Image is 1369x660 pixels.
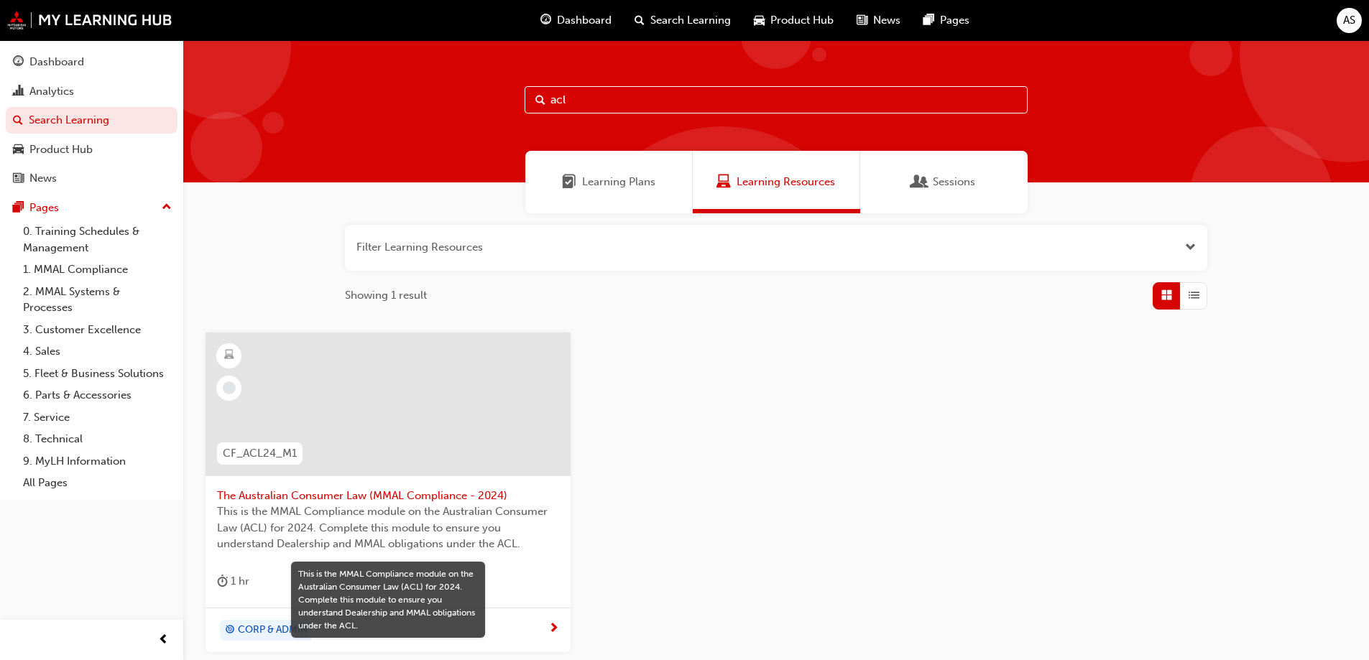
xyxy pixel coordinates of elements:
a: 5. Fleet & Business Solutions [17,363,178,385]
span: search-icon [13,114,23,127]
span: Sessions [933,174,975,190]
span: List [1189,287,1199,304]
span: up-icon [162,198,172,217]
input: Search... [525,86,1028,113]
div: Analytics [29,83,74,100]
span: target-icon [225,621,235,640]
span: guage-icon [13,56,24,69]
span: duration-icon [217,572,228,590]
span: Search Learning [650,12,731,29]
span: Sessions [913,174,927,190]
span: Learning Plans [582,174,655,190]
a: search-iconSearch Learning [623,6,742,35]
a: Product Hub [6,136,178,163]
span: learningResourceType_ELEARNING-icon [224,346,234,365]
a: CF_ACL24_M1The Australian Consumer Law (MMAL Compliance - 2024)This is the MMAL Compliance module... [206,333,571,653]
span: search-icon [635,11,645,29]
span: chart-icon [13,85,24,98]
a: SessionsSessions [860,151,1028,213]
a: 4. Sales [17,340,178,363]
span: learningRecordVerb_NONE-icon [223,381,236,394]
a: News [6,165,178,192]
a: Learning ResourcesLearning Resources [693,151,860,213]
span: pages-icon [13,202,24,215]
span: news-icon [857,11,867,29]
span: News [873,12,900,29]
a: 1. MMAL Compliance [17,259,178,281]
span: Dashboard [557,12,612,29]
a: Analytics [6,78,178,105]
span: CORP & ADMIN [238,622,308,638]
span: Pages [940,12,969,29]
a: All Pages [17,472,178,494]
span: Product Hub [770,12,834,29]
a: pages-iconPages [912,6,981,35]
button: Pages [6,195,178,221]
span: Showing 1 result [345,287,427,304]
span: next-icon [548,623,559,636]
div: 1 hr [217,572,249,590]
span: Learning Resources [716,174,731,190]
span: Learning Plans [562,174,576,190]
a: Learning PlansLearning Plans [525,151,693,213]
a: 7. Service [17,406,178,429]
button: Open the filter [1185,239,1196,256]
a: 8. Technical [17,428,178,450]
a: 2. MMAL Systems & Processes [17,281,178,319]
span: AS [1343,12,1355,29]
div: Dashboard [29,54,84,70]
span: car-icon [13,144,24,157]
a: Dashboard [6,49,178,75]
div: Product Hub [29,141,93,158]
a: guage-iconDashboard [529,6,623,35]
span: The Australian Consumer Law (MMAL Compliance - 2024) [217,488,559,504]
a: 3. Customer Excellence [17,319,178,341]
div: Pages [29,200,59,216]
div: News [29,170,57,187]
span: This is the MMAL Compliance module on the Australian Consumer Law (ACL) for 2024. Complete this m... [217,503,559,552]
a: 0. Training Schedules & Management [17,220,178,259]
a: 9. MyLH Information [17,450,178,473]
span: Learning Resources [737,174,835,190]
img: mmal [7,11,172,29]
a: car-iconProduct Hub [742,6,845,35]
a: Search Learning [6,107,178,134]
a: 6. Parts & Accessories [17,384,178,406]
span: prev-icon [158,631,169,649]
span: car-icon [754,11,765,29]
button: AS [1337,8,1362,33]
span: Search [535,92,545,108]
button: DashboardAnalyticsSearch LearningProduct HubNews [6,46,178,195]
a: news-iconNews [845,6,912,35]
span: Grid [1161,287,1172,304]
span: pages-icon [923,11,934,29]
div: This is the MMAL Compliance module on the Australian Consumer Law (ACL) for 2024. Complete this m... [298,567,478,632]
span: guage-icon [540,11,551,29]
span: CF_ACL24_M1 [223,445,297,462]
span: news-icon [13,172,24,185]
